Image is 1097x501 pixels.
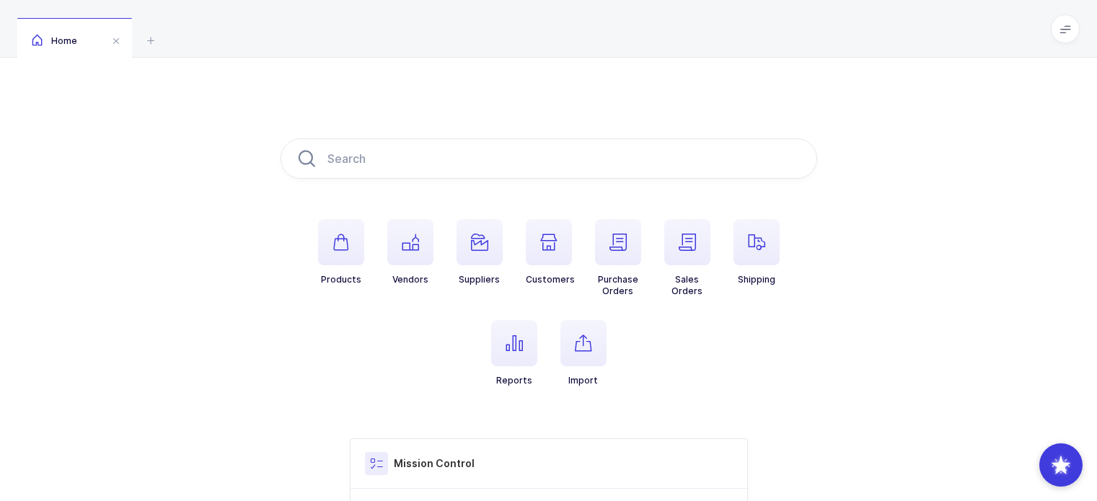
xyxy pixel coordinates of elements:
[595,219,641,297] button: PurchaseOrders
[664,219,710,297] button: SalesOrders
[394,456,475,471] h3: Mission Control
[560,320,607,386] button: Import
[32,35,77,46] span: Home
[318,219,364,285] button: Products
[733,219,780,285] button: Shipping
[457,219,503,285] button: Suppliers
[491,320,537,386] button: Reports
[281,138,817,179] input: Search
[526,219,575,285] button: Customers
[387,219,433,285] button: Vendors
